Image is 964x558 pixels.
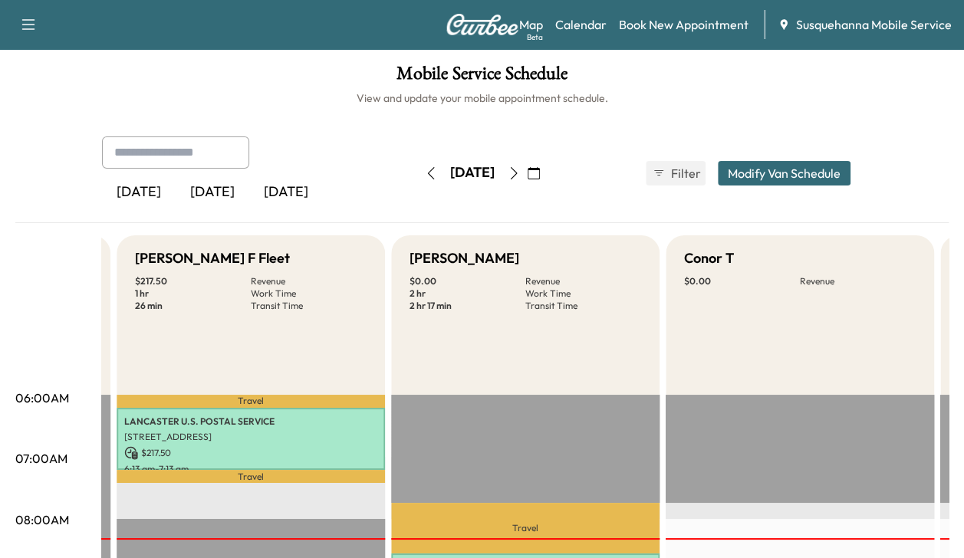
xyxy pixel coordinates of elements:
p: 06:00AM [15,389,69,407]
p: Transit Time [525,300,641,312]
h5: [PERSON_NAME] [410,248,519,269]
p: Revenue [251,275,367,287]
a: Calendar [555,15,607,34]
p: $ 217.50 [124,446,377,460]
p: $ 0.00 [684,275,800,287]
p: $ 217.50 [135,275,251,287]
p: Revenue [525,275,641,287]
p: Travel [117,395,385,408]
p: Revenue [800,275,916,287]
p: 2 hr 17 min [410,300,525,312]
div: [DATE] [450,163,495,182]
p: 26 min [135,300,251,312]
button: Filter [646,161,706,185]
div: [DATE] [176,175,249,210]
p: Work Time [525,287,641,300]
h1: Mobile Service Schedule [15,64,949,90]
p: $ 0.00 [410,275,525,287]
p: Travel [391,503,660,553]
p: 1 hr [135,287,251,300]
p: LANCASTER U.S. POSTAL SERVICE [124,415,377,428]
p: 08:00AM [15,510,69,529]
p: Travel [117,470,385,483]
a: Book New Appointment [619,15,748,34]
span: Susquehanna Mobile Service [796,15,952,34]
img: Curbee Logo [446,14,519,35]
button: Modify Van Schedule [718,161,850,185]
p: 6:13 am - 7:13 am [124,463,377,475]
a: MapBeta [519,15,543,34]
p: [STREET_ADDRESS] [124,431,377,443]
p: Transit Time [251,300,367,312]
div: [DATE] [249,175,323,210]
h5: Conor T [684,248,734,269]
p: Work Time [251,287,367,300]
h6: View and update your mobile appointment schedule. [15,90,949,106]
h5: [PERSON_NAME] F Fleet [135,248,290,269]
span: Filter [671,164,699,182]
div: Beta [527,31,543,43]
div: [DATE] [102,175,176,210]
p: 2 hr [410,287,525,300]
p: 07:00AM [15,449,67,468]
